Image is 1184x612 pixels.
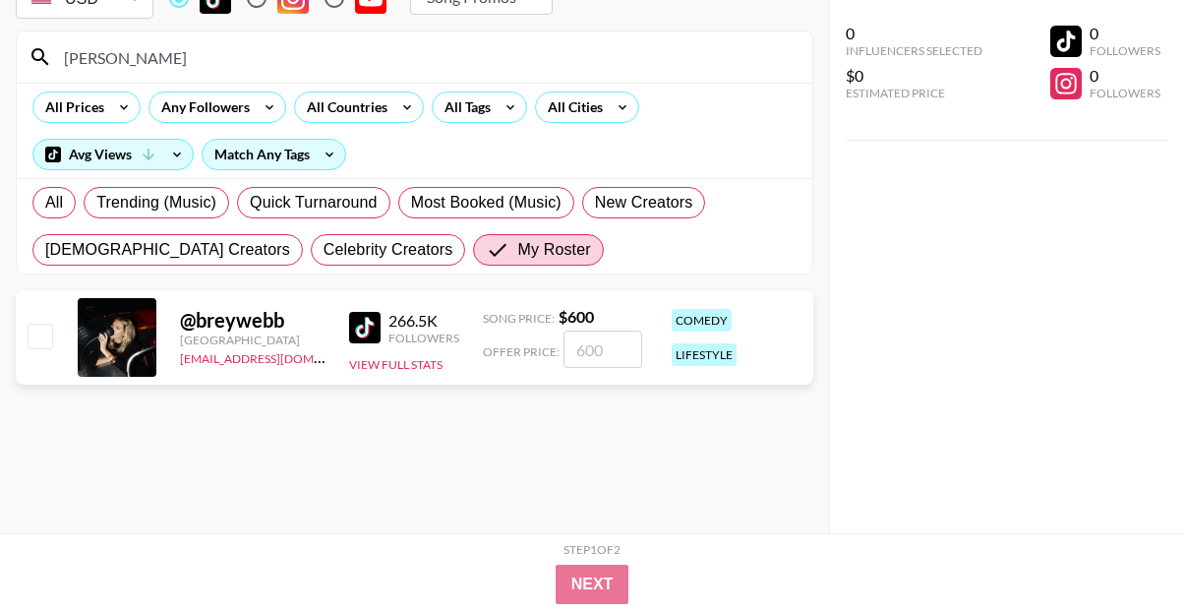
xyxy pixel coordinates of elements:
button: View Full Stats [349,357,443,372]
div: comedy [672,309,732,332]
span: New Creators [595,191,693,214]
div: $0 [846,66,982,86]
span: [DEMOGRAPHIC_DATA] Creators [45,238,290,262]
span: Quick Turnaround [250,191,378,214]
span: Celebrity Creators [324,238,453,262]
div: Estimated Price [846,86,982,100]
input: 600 [563,331,642,368]
div: Followers [1090,43,1160,58]
div: lifestyle [672,343,737,366]
span: All [45,191,63,214]
div: Followers [388,331,459,345]
div: 0 [846,24,982,43]
div: All Prices [33,92,108,122]
span: Trending (Music) [96,191,216,214]
div: 0 [1090,66,1160,86]
div: All Cities [536,92,607,122]
div: All Tags [433,92,495,122]
a: [EMAIL_ADDRESS][DOMAIN_NAME] [180,347,378,366]
div: 0 [1090,24,1160,43]
button: Next [556,565,629,604]
span: Offer Price: [483,344,560,359]
div: Followers [1090,86,1160,100]
div: [GEOGRAPHIC_DATA] [180,333,326,347]
span: My Roster [517,238,590,262]
img: TikTok [349,312,381,343]
div: 266.5K [388,311,459,331]
input: Search by User Name [52,41,800,73]
div: Avg Views [33,140,193,169]
div: @ breywebb [180,308,326,333]
strong: $ 600 [559,307,594,326]
span: Song Price: [483,311,555,326]
div: Match Any Tags [203,140,345,169]
span: Most Booked (Music) [411,191,562,214]
div: Any Followers [149,92,254,122]
div: Step 1 of 2 [563,542,621,557]
div: All Countries [295,92,391,122]
div: Influencers Selected [846,43,982,58]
